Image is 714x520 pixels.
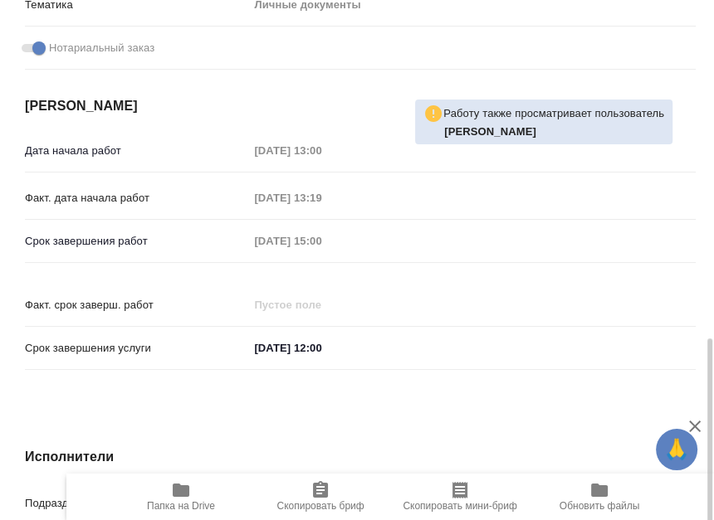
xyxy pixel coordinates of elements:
button: Папка на Drive [111,474,251,520]
input: Пустое поле [248,186,394,210]
span: Обновить файлы [560,500,640,512]
button: Скопировать мини-бриф [390,474,530,520]
b: [PERSON_NAME] [444,125,536,138]
p: Срок завершения работ [25,233,248,250]
button: 🙏 [656,429,697,470]
input: Пустое поле [248,293,394,317]
input: ✎ Введи что-нибудь [248,336,394,360]
span: Скопировать мини-бриф [403,500,516,512]
span: 🙏 [663,432,691,467]
h4: [PERSON_NAME] [25,96,696,116]
p: Работу также просматривает пользователь [443,105,664,122]
button: Скопировать бриф [251,474,390,520]
p: Срок завершения услуги [25,340,248,357]
span: Скопировать бриф [276,500,364,512]
span: Папка на Drive [147,500,215,512]
p: Архипова Екатерина [444,124,664,140]
p: Факт. дата начала работ [25,190,248,207]
p: Дата начала работ [25,143,248,159]
input: Пустое поле [248,229,394,253]
button: Обновить файлы [530,474,669,520]
p: Подразделение [25,495,248,512]
h4: Исполнители [25,447,696,467]
input: Пустое поле [248,139,394,163]
span: Нотариальный заказ [49,40,154,56]
p: Факт. срок заверш. работ [25,297,248,313]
